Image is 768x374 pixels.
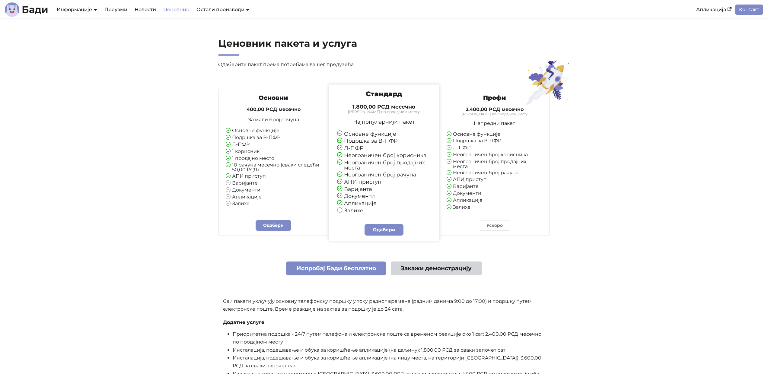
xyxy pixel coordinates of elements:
p: За мали број рачуна [226,117,321,122]
li: Основне функције [226,128,321,134]
p: Најпопуларнији пакет [337,119,431,125]
a: ЛогоБади [5,2,48,17]
li: 1 продајно место [226,156,321,161]
h4: 2.400,00 РСД месечно [447,106,542,113]
a: Одабери [365,224,404,236]
img: Ценовник пакета и услуга [522,59,574,105]
li: Залихе [447,205,542,210]
li: Апликације [337,201,431,206]
p: Одаберите пакет према потребама вашег предузећа [218,61,441,68]
li: АПИ приступ [337,179,431,185]
li: 10 рачуна месечно (сваки следећи 50,00 РСД) [226,163,321,172]
a: Контакт [735,5,763,15]
a: Остали производи [196,7,250,12]
h3: Основни [226,94,321,102]
li: Документи [337,193,431,199]
li: Документи [447,191,542,196]
a: Закажи демонстрацију [391,261,482,276]
li: Подршка за В-ПФР [337,138,431,144]
h3: Профи [447,94,542,102]
li: Неограничен број продајних места [447,159,542,169]
li: 1 корисник [226,149,321,154]
h4: 1.800,00 РСД месечно [337,103,431,110]
li: Инсталација, подешавање и обука за коришћење апликације (на лицу места, на територији [GEOGRAPHIC... [233,354,545,370]
li: Инсталација, подешавање и обука за коришћење апликације (на даљину): 1.800,00 РСД за сваки започе... [233,346,545,354]
a: Испробај Бади бесплатно [286,261,386,276]
a: Преузми [101,5,131,15]
li: Варијанте [447,184,542,189]
a: Информације [57,7,97,12]
li: Апликације [226,195,321,200]
li: Залихе [226,201,321,207]
li: Приоритетна подршка - 24/7 путем телефона и електронске поште са временом реакције око 1 сат: 2.4... [233,330,545,346]
small: [PERSON_NAME] по продајном месту [337,110,431,114]
a: Ценовник [160,5,193,15]
li: Неограничен број корисника [337,153,431,158]
li: Варијанте [226,181,321,186]
li: Л-ПФР [337,145,431,151]
li: АПИ приступ [226,174,321,179]
li: Л-ПФР [226,142,321,147]
li: Неограничен број продајних места [337,160,431,170]
li: Залихе [337,208,431,214]
h2: Ценовник пакета и услуга [218,37,441,56]
h3: Стандард [337,90,431,98]
li: Неограничен број рачуна [447,170,542,176]
li: Неограничен број рачуна [337,172,431,178]
h4: 400,00 РСД месечно [226,106,321,113]
li: Л-ПФР [447,145,542,151]
li: Подршка за В-ПФР [447,138,542,144]
p: Напредни пакет [447,121,542,126]
li: Документи [226,188,321,193]
li: Основне функције [447,132,542,137]
a: Новости [131,5,160,15]
li: АПИ приступ [447,177,542,182]
a: Одабери [256,220,291,231]
li: Неограничен број корисника [447,152,542,158]
li: Варијанте [337,186,431,192]
b: Бади [22,5,48,14]
li: Основне функције [337,131,431,137]
li: Апликације [447,198,542,203]
a: Апликација [693,5,735,15]
p: Сви пакети укључују основну телефонску подршку у току радног времена (радним данима 9:00 до 17:00... [223,297,545,313]
small: [PERSON_NAME] по продајном месту [447,113,542,116]
img: Лого [5,2,19,17]
h4: Додатне услуге [223,319,545,325]
li: Подршка за В-ПФР [226,135,321,141]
